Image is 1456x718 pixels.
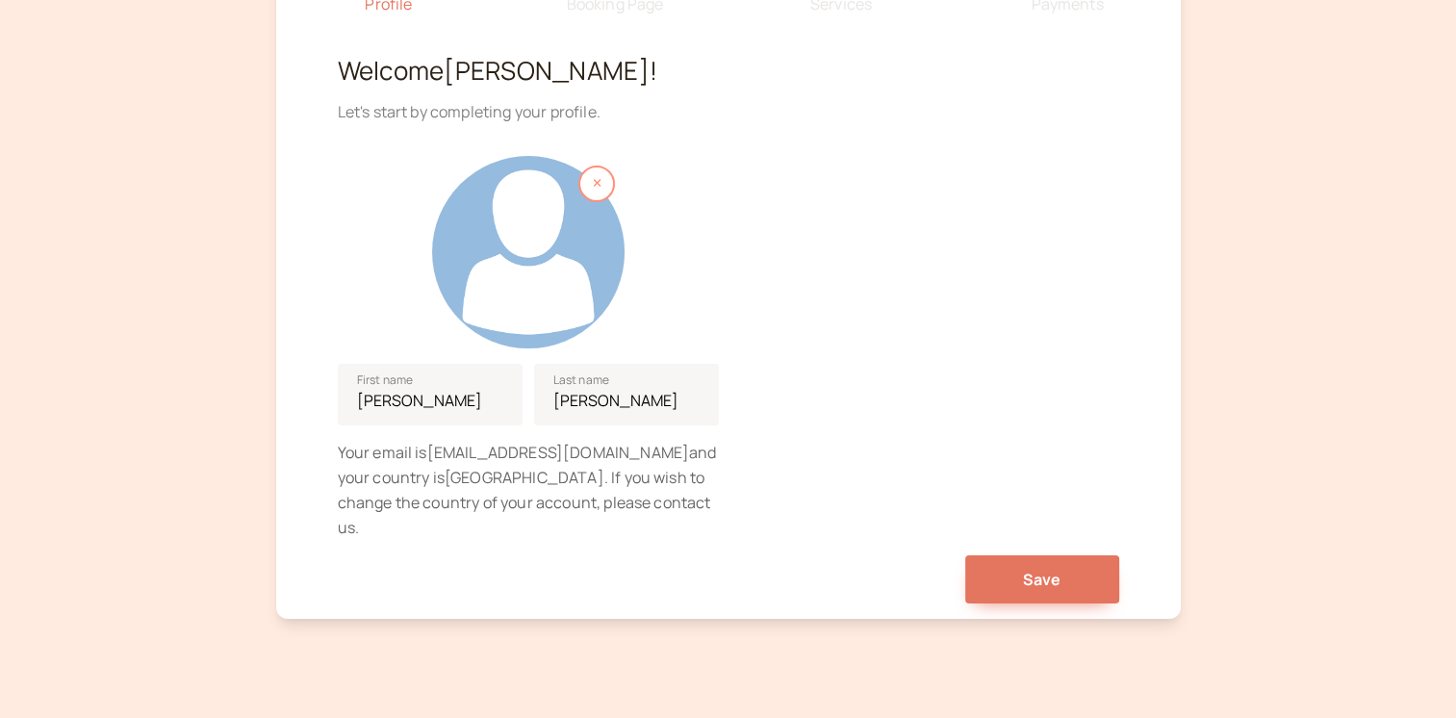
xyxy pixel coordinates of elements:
h2: Welcome [PERSON_NAME] ! [338,56,1119,85]
span: Save [1023,569,1061,590]
button: Save [965,555,1119,603]
button: Remove [578,166,615,202]
iframe: Chat Widget [1360,626,1456,718]
input: First name [338,364,523,425]
div: Let's start by completing your profile. [338,100,1119,125]
input: Last name [534,364,719,425]
span: Last name [553,371,609,390]
div: Your email is [EMAIL_ADDRESS][DOMAIN_NAME] and your country is [GEOGRAPHIC_DATA] . If you wish to... [338,441,719,541]
span: First name [357,371,414,390]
